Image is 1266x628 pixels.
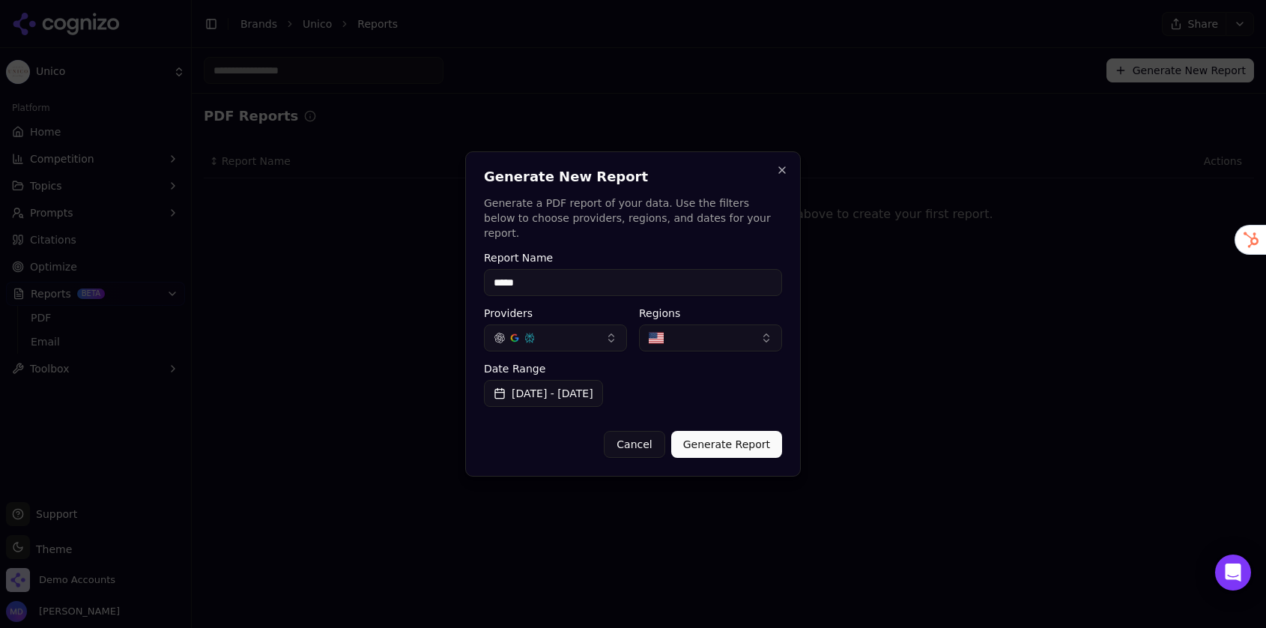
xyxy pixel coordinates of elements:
[484,308,627,318] label: Providers
[484,380,603,407] button: [DATE] - [DATE]
[484,170,782,184] h2: Generate New Report
[484,253,782,263] label: Report Name
[671,431,782,458] button: Generate Report
[484,363,782,374] label: Date Range
[649,330,664,345] img: United States
[484,196,782,241] p: Generate a PDF report of your data. Use the filters below to choose providers, regions, and dates...
[604,431,664,458] button: Cancel
[639,308,782,318] label: Regions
